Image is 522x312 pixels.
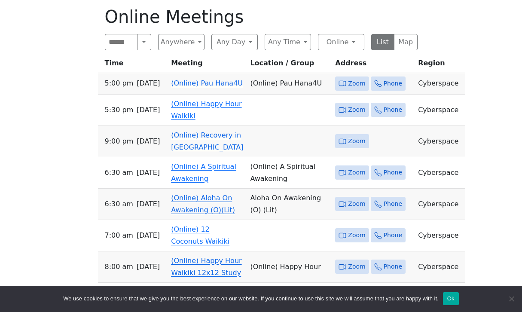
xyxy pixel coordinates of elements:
td: Cyberspace [415,126,465,157]
span: Zoom [348,167,365,178]
button: Map [394,34,418,50]
span: We use cookies to ensure that we give you the best experience on our website. If you continue to ... [63,294,438,303]
td: Cyberspace [415,73,465,95]
span: [DATE] [137,167,160,179]
span: Zoom [348,261,365,272]
span: No [507,294,516,303]
span: [DATE] [137,135,160,147]
span: 8:00 AM [105,261,133,273]
span: Phone [384,104,402,115]
th: Time [98,57,168,73]
td: Cyberspace [415,220,465,251]
span: 6:30 AM [105,198,133,210]
th: Location / Group [247,57,332,73]
button: Ok [443,292,459,305]
td: (Online) TYG Online [247,283,332,304]
span: 9:00 PM [105,135,134,147]
th: Meeting [168,57,247,73]
span: Zoom [348,136,365,147]
span: [DATE] [137,198,160,210]
th: Address [332,57,415,73]
span: Phone [384,167,402,178]
a: (Online) Aloha On Awakening (O)(Lit) [171,194,235,214]
span: Zoom [348,230,365,241]
span: [DATE] [137,104,160,116]
button: Any Time [265,34,311,50]
a: (Online) 12 Coconuts Waikiki [171,225,229,245]
button: Search [137,34,151,50]
td: (Online) A Spiritual Awakening [247,157,332,189]
span: 7:00 AM [105,229,133,242]
span: [DATE] [137,229,160,242]
span: Phone [384,261,402,272]
a: (Online) Recovery in [GEOGRAPHIC_DATA] [171,131,243,151]
span: 5:30 PM [105,104,134,116]
td: Cyberspace [415,157,465,189]
button: Anywhere [158,34,205,50]
span: 6:30 AM [105,167,133,179]
a: (Online) Pau Hana4U [171,79,243,87]
span: Zoom [348,199,365,209]
span: Phone [384,230,402,241]
button: Any Day [211,34,258,50]
button: List [371,34,395,50]
span: [DATE] [137,77,160,89]
span: Phone [384,199,402,209]
a: (Online) A Spiritual Awakening [171,162,236,183]
th: Region [415,57,465,73]
a: (Online) Happy Hour Waikiki [171,100,241,120]
td: (Online) Pau Hana4U [247,73,332,95]
span: 5:00 PM [105,77,134,89]
span: Phone [384,78,402,89]
td: Cyberspace [415,189,465,220]
td: (Online) Happy Hour [247,251,332,283]
td: Aloha On Awakening (O) (Lit) [247,189,332,220]
td: Cyberspace [415,283,465,304]
span: [DATE] [137,261,160,273]
button: Online [318,34,364,50]
td: Cyberspace [415,95,465,126]
h1: Online Meetings [105,6,418,27]
a: (Online) Happy Hour Waikiki 12x12 Study [171,257,241,277]
td: Cyberspace [415,251,465,283]
span: Zoom [348,104,365,115]
span: Zoom [348,78,365,89]
input: Search [105,34,138,50]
